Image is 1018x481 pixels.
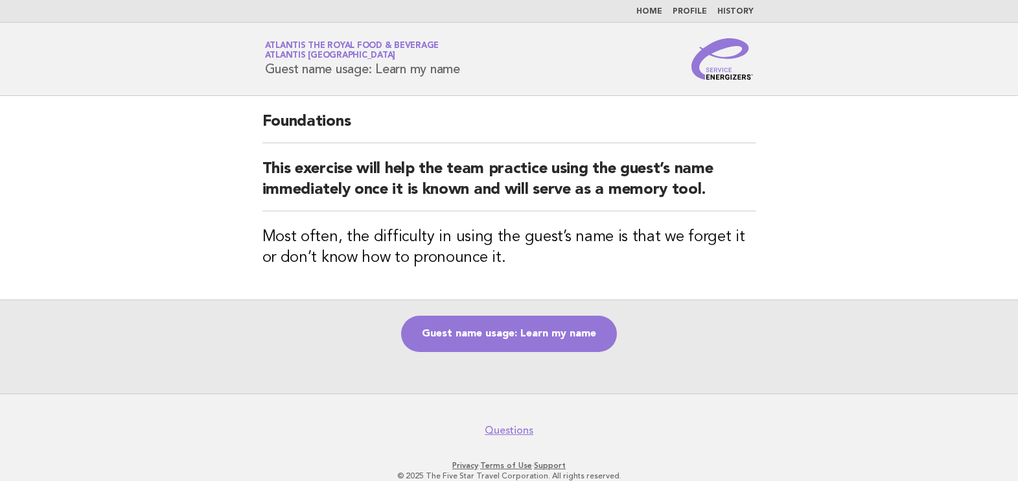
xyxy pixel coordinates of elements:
h2: Foundations [262,111,756,143]
a: Questions [485,424,533,437]
a: History [717,8,754,16]
a: Terms of Use [480,461,532,470]
a: Guest name usage: Learn my name [401,316,617,352]
span: Atlantis [GEOGRAPHIC_DATA] [265,52,396,60]
p: © 2025 The Five Star Travel Corporation. All rights reserved. [113,471,906,481]
img: Service Energizers [691,38,754,80]
a: Atlantis the Royal Food & BeverageAtlantis [GEOGRAPHIC_DATA] [265,41,439,60]
a: Home [636,8,662,16]
h3: Most often, the difficulty in using the guest’s name is that we forget it or don’t know how to pr... [262,227,756,268]
p: · · [113,460,906,471]
a: Profile [673,8,707,16]
a: Privacy [452,461,478,470]
h1: Guest name usage: Learn my name [265,42,460,76]
a: Support [534,461,566,470]
h2: This exercise will help the team practice using the guest’s name immediately once it is known and... [262,159,756,211]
